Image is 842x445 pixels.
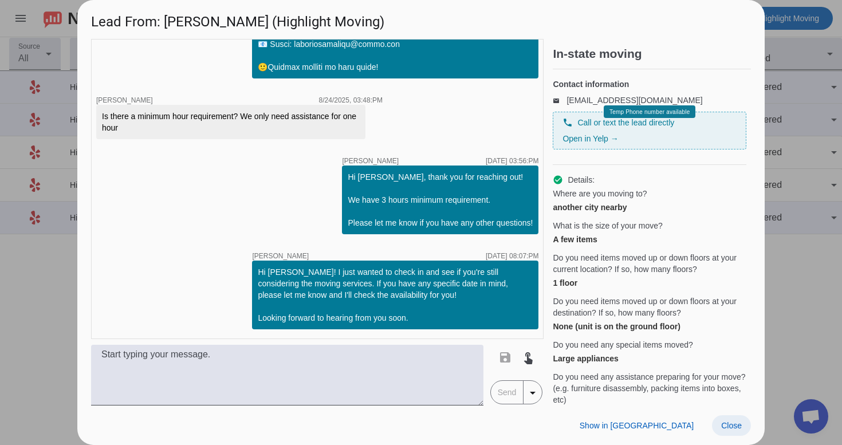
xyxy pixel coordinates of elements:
[342,157,399,164] span: [PERSON_NAME]
[486,157,538,164] div: [DATE] 03:56:PM
[553,296,746,318] span: Do you need items moved up or down floors at your destination? If so, how many floors?
[102,111,360,133] div: Is there a minimum hour requirement? We only need assistance for one hour
[553,353,746,364] div: Large appliances
[553,371,746,405] span: Do you need any assistance preparing for your move? (e.g. furniture disassembly, packing items in...
[348,171,533,229] div: Hi [PERSON_NAME], thank you for reaching out! We have 3 hours minimum requirement. Please let me ...
[562,117,573,128] mat-icon: phone
[553,220,662,231] span: What is the size of your move?
[553,188,647,199] span: Where are you moving to?
[553,175,563,185] mat-icon: check_circle
[553,277,746,289] div: 1 floor
[252,253,309,259] span: [PERSON_NAME]
[96,96,153,104] span: [PERSON_NAME]
[258,266,533,324] div: Hi [PERSON_NAME]! I just wanted to check in and see if you're still considering the moving servic...
[553,202,746,213] div: another city nearby
[319,97,383,104] div: 8/24/2025, 03:48:PM
[577,117,674,128] span: Call or text the lead directly
[526,386,540,400] mat-icon: arrow_drop_down
[553,252,746,275] span: Do you need items moved up or down floors at your current location? If so, how many floors?
[562,134,618,143] a: Open in Yelp →
[553,78,746,90] h4: Contact information
[580,421,694,430] span: Show in [GEOGRAPHIC_DATA]
[609,109,690,115] span: Temp Phone number available
[553,48,751,60] h2: In-state moving
[568,174,595,186] span: Details:
[553,321,746,332] div: None (unit is on the ground floor)
[553,339,693,351] span: Do you need any special items moved?
[521,351,535,364] mat-icon: touch_app
[721,421,742,430] span: Close
[712,415,751,436] button: Close
[566,96,702,105] a: [EMAIL_ADDRESS][DOMAIN_NAME]
[553,234,746,245] div: A few items
[486,253,538,259] div: [DATE] 08:07:PM
[570,415,703,436] button: Show in [GEOGRAPHIC_DATA]
[553,97,566,103] mat-icon: email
